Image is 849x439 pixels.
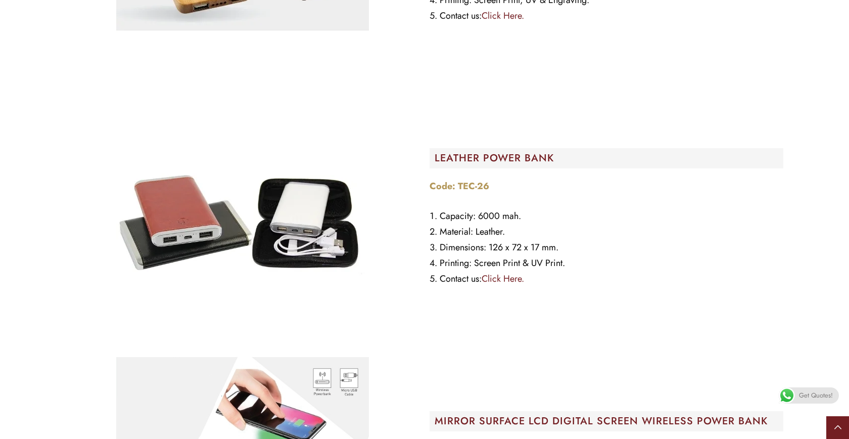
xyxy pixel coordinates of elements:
[430,180,489,193] strong: Code: TEC-26
[482,272,524,285] a: Click Here.
[430,271,783,287] li: Contact us:
[435,153,783,163] h2: LEATHER POWER BANK​
[482,9,524,22] a: Click Here.
[440,209,521,223] span: Capacity: 6000 mah.
[440,241,558,254] span: Dimensions: 126 x 72 x 17 mm.
[440,256,565,270] span: Printing: Screen Print & UV Print.
[430,8,783,24] li: Contact us:
[799,387,833,404] span: Get Quotes!
[440,225,505,238] span: Material: Leather.
[435,416,783,426] h2: MIRROR SURFACE LCD DIGITAL SCREEN WIRELESS POWER BANK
